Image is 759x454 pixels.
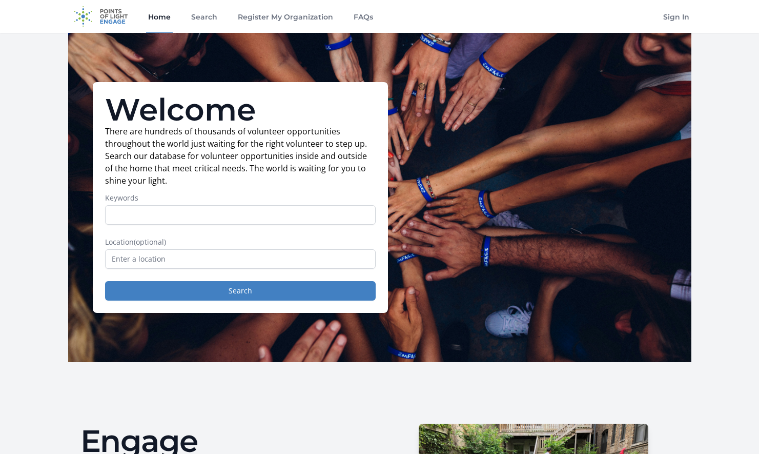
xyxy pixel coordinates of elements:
[105,94,376,125] h1: Welcome
[105,249,376,269] input: Enter a location
[105,237,376,247] label: Location
[105,281,376,301] button: Search
[105,193,376,203] label: Keywords
[105,125,376,187] p: There are hundreds of thousands of volunteer opportunities throughout the world just waiting for ...
[134,237,166,247] span: (optional)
